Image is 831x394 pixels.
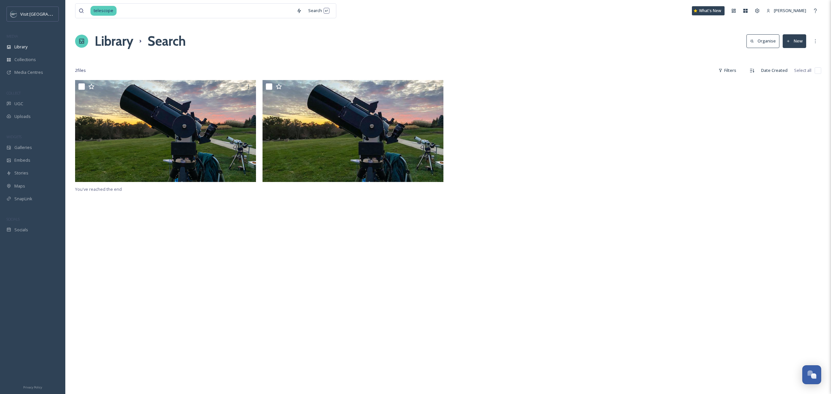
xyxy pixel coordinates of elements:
div: Date Created [758,64,791,77]
span: Maps [14,183,25,189]
button: Organise [746,34,779,48]
span: Visit [GEOGRAPHIC_DATA] [20,11,71,17]
a: What's New [692,6,725,15]
div: Filters [715,64,740,77]
span: Stories [14,170,28,176]
button: Open Chat [802,365,821,384]
span: Uploads [14,113,31,120]
span: 2 file s [75,67,86,74]
span: You've reached the end [75,186,122,192]
span: Media Centres [14,69,43,75]
span: Library [14,44,27,50]
h1: Search [148,31,186,51]
img: c3es6xdrejuflcaqpovn.png [10,11,17,17]
div: Search [305,4,333,17]
button: New [783,34,806,48]
span: telescope [90,6,117,15]
a: [PERSON_NAME] [763,4,809,17]
span: SOCIALS [7,217,20,222]
span: Embeds [14,157,30,163]
span: Select all [794,67,811,74]
span: Socials [14,227,28,233]
a: Privacy Policy [23,383,42,391]
span: SnapLink [14,196,32,202]
img: Night-at-the-Arboretum-Web.png [75,80,256,182]
span: [PERSON_NAME] [774,8,806,13]
span: MEDIA [7,34,18,39]
span: Collections [14,57,36,63]
span: UGC [14,101,23,107]
span: WIDGETS [7,134,22,139]
span: Privacy Policy [23,385,42,389]
a: Library [95,31,133,51]
span: Galleries [14,144,32,151]
span: COLLECT [7,90,21,95]
img: b20ff0da-5143-c69e-e82b-08698cef9872.jpg [263,80,443,182]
